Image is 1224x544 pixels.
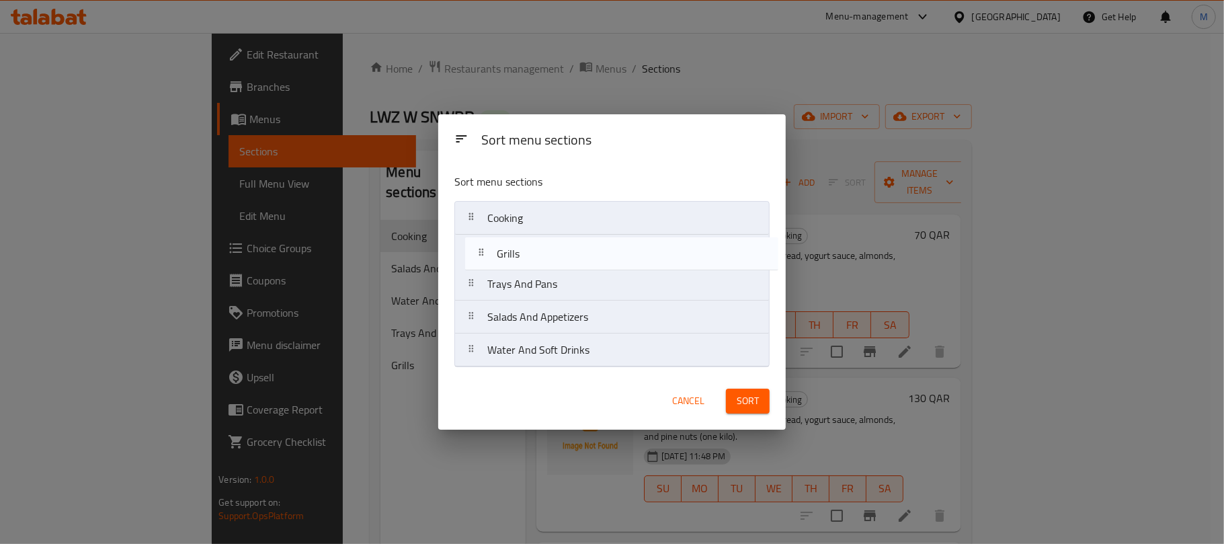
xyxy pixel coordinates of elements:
[454,173,704,190] p: Sort menu sections
[667,389,710,414] button: Cancel
[672,393,704,410] span: Cancel
[737,393,759,410] span: Sort
[476,126,775,156] div: Sort menu sections
[726,389,770,414] button: Sort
